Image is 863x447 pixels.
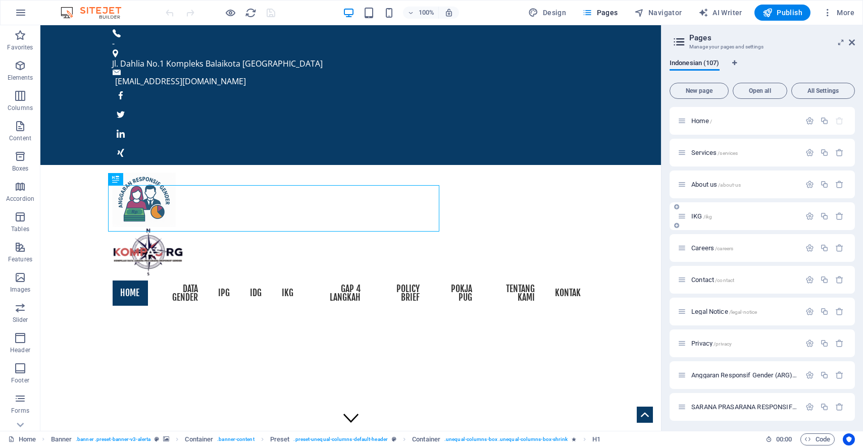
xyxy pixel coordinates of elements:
button: Pages [578,5,622,21]
span: / [710,119,712,124]
div: Settings [805,403,814,411]
div: Duplicate [820,148,829,157]
p: Features [8,255,32,263]
span: . banner .preset-banner-v3-alerta [76,433,150,445]
a: Click to cancel selection. Double-click to open Pages [8,433,36,445]
span: Click to open page [691,276,734,284]
div: SARANA PRASARANA RESPONSIF GENDER KECAMATAN/KELURAHAN [688,404,800,410]
p: Images [10,286,31,294]
span: Click to open page [691,244,733,252]
div: Duplicate [820,307,829,316]
div: About us/about-us [688,181,800,188]
div: The startpage cannot be deleted [835,117,844,125]
div: Services/services [688,149,800,156]
span: Open all [737,88,783,94]
span: . banner-content [217,433,254,445]
p: Accordion [6,195,34,203]
p: Boxes [12,164,29,173]
div: Settings [805,307,814,316]
i: Reload page [245,7,257,19]
button: New page [670,83,729,99]
div: Settings [805,244,814,252]
span: Publish [763,8,802,18]
div: Remove [835,275,844,284]
button: Click here to leave preview mode and continue editing [225,7,237,19]
div: Duplicate [820,244,829,252]
h6: Session time [766,433,792,445]
i: This element contains a background [163,436,169,442]
div: Remove [835,307,844,316]
div: Settings [805,371,814,379]
p: Tables [11,225,29,233]
div: Remove [835,371,844,379]
div: Remove [835,403,844,411]
span: Pages [582,8,618,18]
span: /privacy [714,341,732,347]
div: Remove [835,339,844,348]
span: /legal-notice [729,309,757,315]
div: Duplicate [820,180,829,189]
div: Legal Notice/legal-notice [688,308,800,315]
div: Duplicate [820,371,829,379]
p: Header [10,346,30,354]
span: /ikg [703,214,713,219]
span: All Settings [796,88,850,94]
button: Usercentrics [843,433,855,445]
h6: 100% [418,7,434,19]
span: Click to select. Double-click to edit [51,433,72,445]
button: Publish [754,5,810,21]
div: Contact/contact [688,276,800,283]
div: Privacy/privacy [688,340,800,347]
button: Code [800,433,835,445]
div: Duplicate [820,212,829,220]
img: Editor Logo [58,7,134,19]
span: AI Writer [698,8,742,18]
span: Click to open page [691,212,712,220]
button: Navigator [630,5,686,21]
div: Remove [835,244,844,252]
div: Language Tabs [670,60,855,79]
p: Forms [11,407,29,415]
span: Click to select. Double-click to edit [412,433,440,445]
div: Anggaran Responsif Gender (ARG) Kota [GEOGRAPHIC_DATA] [688,372,800,378]
div: Settings [805,275,814,284]
nav: breadcrumb [51,433,600,445]
h2: Pages [689,33,855,42]
button: All Settings [791,83,855,99]
div: Home/ [688,118,800,124]
span: Navigator [634,8,682,18]
button: Design [525,5,571,21]
span: Click to select. Double-click to edit [270,433,290,445]
span: /about-us [718,182,741,188]
i: On resize automatically adjust zoom level to fit chosen device. [444,8,453,17]
i: This element is a customizable preset [155,436,159,442]
div: Duplicate [820,275,829,284]
button: AI Writer [694,5,746,21]
div: Remove [835,180,844,189]
button: reload [245,7,257,19]
p: Footer [11,376,29,384]
div: Duplicate [820,117,829,125]
div: Settings [805,148,814,157]
span: Click to open page [691,308,757,315]
div: Remove [835,212,844,220]
span: . preset-unequal-columns-default-header [293,433,388,445]
span: Indonesian (107) [670,57,720,71]
p: Slider [13,316,28,324]
p: Elements [8,74,33,82]
div: Settings [805,117,814,125]
div: Design (Ctrl+Alt+Y) [525,5,571,21]
span: : [783,435,785,443]
p: Favorites [7,43,33,51]
button: More [819,5,858,21]
span: /services [718,150,738,156]
span: Design [529,8,567,18]
span: New page [674,88,724,94]
span: Click to open page [691,149,738,156]
span: /contact [715,277,734,283]
p: Content [9,134,31,142]
span: More [823,8,854,18]
span: 00 00 [776,433,792,445]
i: Element contains an animation [572,436,577,442]
button: Open all [733,83,787,99]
